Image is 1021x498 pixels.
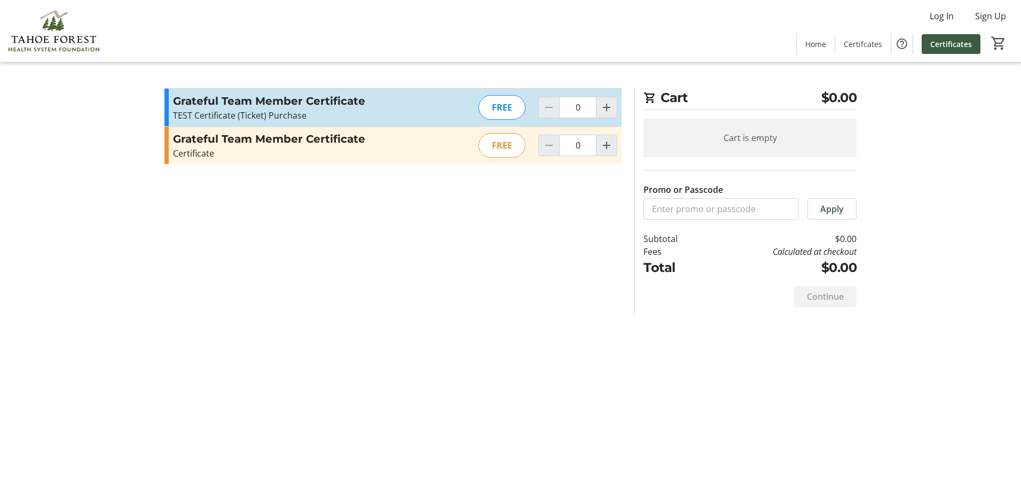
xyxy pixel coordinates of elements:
[559,135,596,156] input: Grateful Team Member Certificate Quantity
[596,97,617,118] button: Increment by one
[643,119,857,157] div: Cart is empty
[6,4,101,58] img: Tahoe Forest Health System Foundation's Logo
[173,93,406,109] h3: Grateful Team Member Certificate
[805,38,826,50] span: Home
[891,33,913,55] button: Help
[643,88,857,110] h2: Cart
[989,34,1008,53] button: Cart
[975,10,1006,22] span: Sign Up
[844,38,882,50] span: Certifcates
[820,203,844,215] span: Apply
[596,135,617,155] button: Increment by one
[643,245,705,258] td: Fees
[807,198,857,220] button: Apply
[821,88,857,107] span: $0.00
[705,245,857,258] td: Calculated at checkout
[643,232,705,245] td: Subtotal
[173,147,406,160] div: Certificate
[643,183,723,196] label: Promo or Passcode
[478,133,525,158] div: FREE
[797,34,835,54] a: Home
[930,38,972,50] span: Certificates
[835,34,891,54] a: Certifcates
[705,232,857,245] td: $0.00
[559,97,596,118] input: Grateful Team Member Certificate Quantity
[478,95,525,120] div: FREE
[705,258,857,277] td: $0.00
[922,34,980,54] a: Certificates
[921,7,962,25] button: Log In
[173,109,406,122] p: TEST Certificate (Ticket) Purchase
[930,10,954,22] span: Log In
[643,258,705,277] td: Total
[643,198,799,220] input: Enter promo or passcode
[967,7,1015,25] button: Sign Up
[173,131,406,147] h3: Grateful Team Member Certificate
